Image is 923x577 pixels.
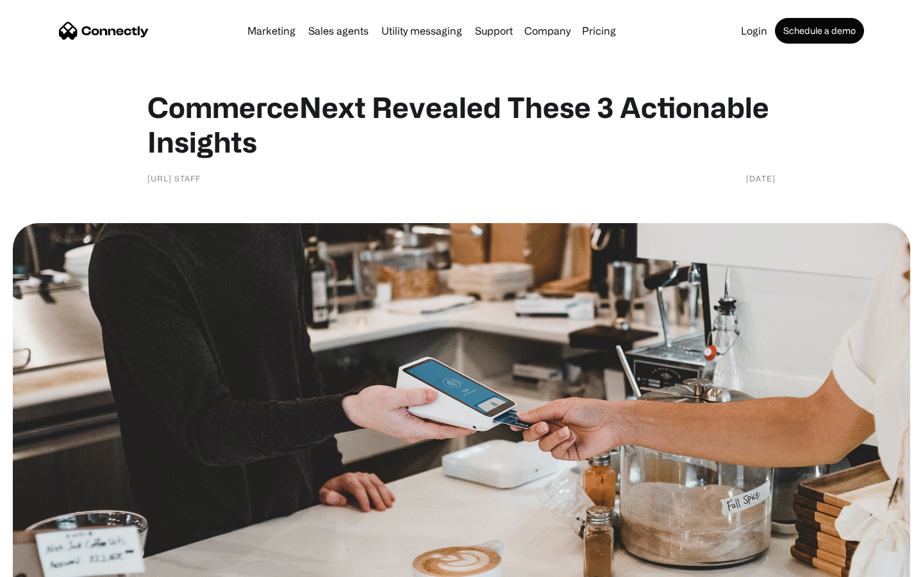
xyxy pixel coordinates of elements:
[147,172,201,185] div: [URL] Staff
[736,26,772,36] a: Login
[242,26,301,36] a: Marketing
[303,26,374,36] a: Sales agents
[746,172,776,185] div: [DATE]
[147,90,776,159] h1: CommerceNext Revealed These 3 Actionable Insights
[577,26,621,36] a: Pricing
[26,555,77,573] ul: Language list
[470,26,518,36] a: Support
[13,555,77,573] aside: Language selected: English
[524,22,570,40] div: Company
[775,18,864,44] a: Schedule a demo
[376,26,467,36] a: Utility messaging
